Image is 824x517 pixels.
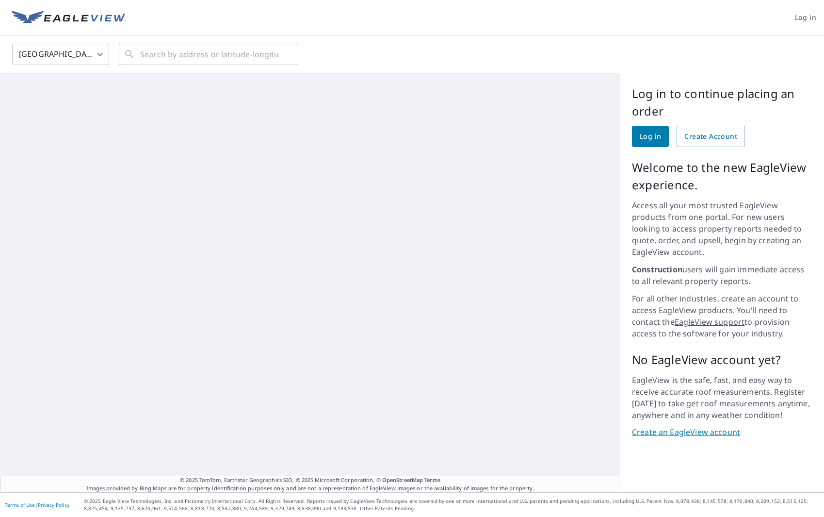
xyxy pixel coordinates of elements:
[180,476,440,484] span: © 2025 TomTom, Earthstar Geographics SIO, © 2025 Microsoft Corporation, ©
[795,12,816,24] span: Log in
[632,264,812,287] p: users will gain immediate access to all relevant property reports.
[632,351,812,368] p: No EagleView account yet?
[675,317,745,327] a: EagleView support
[424,476,440,484] a: Terms
[632,126,669,147] a: Log in
[632,427,812,438] a: Create an EagleView account
[382,476,423,484] a: OpenStreetMap
[12,11,126,25] img: EV Logo
[677,126,745,147] a: Create Account
[632,159,812,194] p: Welcome to the new EagleView experience.
[632,264,682,275] strong: Construction
[140,41,278,68] input: Search by address or latitude-longitude
[632,85,812,120] p: Log in to continue placing an order
[84,498,819,512] p: © 2025 Eagle View Technologies, Inc. and Pictometry International Corp. All Rights Reserved. Repo...
[632,374,812,421] p: EagleView is the safe, fast, and easy way to receive accurate roof measurements. Register [DATE] ...
[5,502,69,508] p: |
[632,200,812,258] p: Access all your most trusted EagleView products from one portal. For new users looking to access ...
[684,131,737,143] span: Create Account
[12,41,109,68] div: [GEOGRAPHIC_DATA]
[5,501,35,508] a: Terms of Use
[38,501,69,508] a: Privacy Policy
[632,293,812,339] p: For all other industries, create an account to access EagleView products. You'll need to contact ...
[640,131,661,143] span: Log in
